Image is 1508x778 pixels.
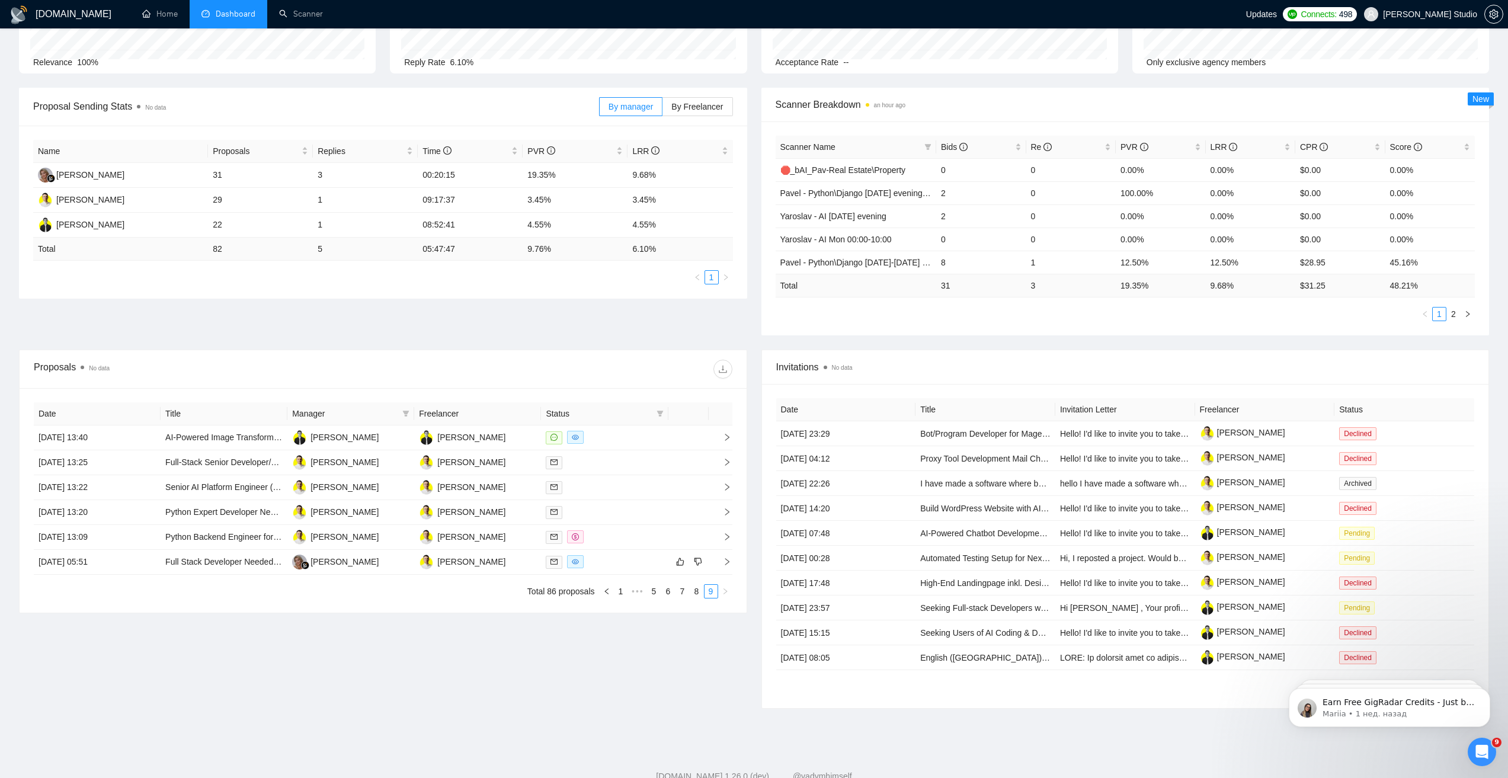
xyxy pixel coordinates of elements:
[1200,426,1215,441] img: c1oCE0lbpxYrSREMcDx-LpJkWnF_4e96JQMioXDxhnRU6aJQ4efF7Mv9kNZqAmn_4J
[671,102,723,111] span: By Freelancer
[1300,142,1328,152] span: CPR
[165,557,406,566] a: Full Stack Developer Needed for Analytics Software Development
[1206,181,1296,204] td: 0.00%
[1271,663,1508,746] iframe: Intercom notifications сообщение
[780,188,955,198] a: Pavel - Python\Django [DATE] evening to 00 00
[287,402,414,425] th: Manager
[1116,274,1206,297] td: 19.35 %
[1026,158,1116,181] td: 0
[719,270,733,284] li: Next Page
[780,258,971,267] a: Pavel - Python\Django [DATE]-[DATE] 18:00 - 10:00
[89,365,110,372] span: No data
[1229,143,1237,151] span: info-circle
[419,430,434,445] img: YT
[437,505,505,518] div: [PERSON_NAME]
[661,584,675,598] li: 6
[165,507,367,517] a: Python Expert Developer Needed for Ongoing Projects
[1026,274,1116,297] td: 3
[705,271,718,284] a: 1
[1120,142,1148,152] span: PVR
[832,364,853,371] span: No data
[1288,9,1297,19] img: upwork-logo.png
[924,143,931,151] span: filter
[313,213,418,238] td: 1
[647,584,661,598] li: 5
[936,251,1026,274] td: 8
[77,57,98,67] span: 100%
[1339,601,1375,614] span: Pending
[1295,204,1385,228] td: $0.00
[722,588,729,595] span: right
[627,188,732,213] td: 3.45%
[523,238,627,261] td: 9.76 %
[1339,578,1381,587] a: Declined
[690,585,703,598] a: 8
[1206,274,1296,297] td: 9.68 %
[776,97,1475,112] span: Scanner Breakdown
[1200,476,1215,491] img: c1oCE0lbpxYrSREMcDx-LpJkWnF_4e96JQMioXDxhnRU6aJQ4efF7Mv9kNZqAmn_4J
[1026,228,1116,251] td: 0
[920,479,1205,488] a: I have made a software where bulk video editing can be done, editing is basic
[1468,738,1496,766] iframe: Intercom live chat
[1385,204,1475,228] td: 0.00%
[676,557,684,566] span: like
[1295,158,1385,181] td: $0.00
[1447,308,1460,321] a: 2
[714,364,732,374] span: download
[34,360,383,379] div: Proposals
[1200,625,1215,640] img: c1bBOMkr7XpqiniLNdtTYsCyjBuWqxpSpk_nHUs3wxg_2yvd6Mq6Q81VTMw3zO58sd
[1031,142,1052,152] span: Re
[874,102,905,108] time: an hour ago
[161,425,287,450] td: AI-Powered Image Transformation App
[523,163,627,188] td: 19.35%
[418,213,523,238] td: 08:52:41
[1147,57,1266,67] span: Only exclusive agency members
[216,9,255,19] span: Dashboard
[33,57,72,67] span: Relevance
[292,407,398,420] span: Manager
[33,140,208,163] th: Name
[691,555,705,569] button: dislike
[936,274,1026,297] td: 31
[1339,652,1381,662] a: Declined
[1246,9,1277,19] span: Updates
[1116,228,1206,251] td: 0.00%
[34,425,161,450] td: [DATE] 13:40
[292,555,307,569] img: MC
[1339,603,1379,612] a: Pending
[213,145,299,158] span: Proposals
[1339,478,1381,488] a: Archived
[38,193,53,207] img: PO
[546,407,651,420] span: Status
[1295,228,1385,251] td: $0.00
[922,138,934,156] span: filter
[780,212,886,221] a: Yaroslav - AI [DATE] evening
[292,432,379,441] a: YT[PERSON_NAME]
[1200,501,1215,516] img: c1oCE0lbpxYrSREMcDx-LpJkWnF_4e96JQMioXDxhnRU6aJQ4efF7Mv9kNZqAmn_4J
[38,219,124,229] a: YT[PERSON_NAME]
[400,405,412,422] span: filter
[313,238,418,261] td: 5
[1390,142,1422,152] span: Score
[414,402,541,425] th: Freelancer
[292,507,379,516] a: PO[PERSON_NAME]
[550,508,558,516] span: mail
[56,168,124,181] div: [PERSON_NAME]
[437,481,505,494] div: [PERSON_NAME]
[780,235,892,244] a: Yaroslav - AI Mon 00:00-10:00
[780,165,906,175] a: 🛑_bAI_Pav-Real Estate\Property
[437,456,505,469] div: [PERSON_NAME]
[419,455,434,470] img: PO
[1418,307,1432,321] button: left
[208,163,313,188] td: 31
[142,9,178,19] a: homeHome
[1339,452,1376,465] span: Declined
[609,102,653,111] span: By manager
[627,213,732,238] td: 4.55%
[38,217,53,232] img: YT
[1461,307,1475,321] button: right
[1200,602,1285,611] a: [PERSON_NAME]
[936,181,1026,204] td: 2
[627,238,732,261] td: 6.10 %
[1339,626,1376,639] span: Declined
